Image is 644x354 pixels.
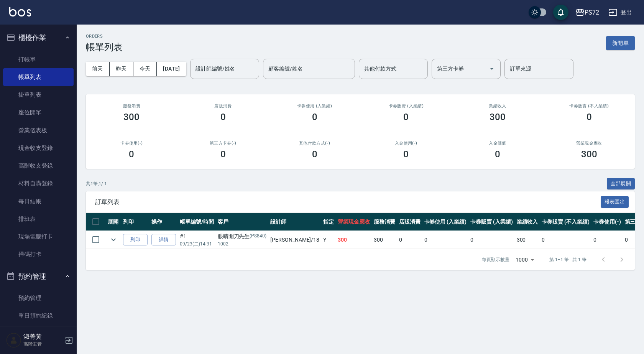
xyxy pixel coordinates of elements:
[187,104,260,109] h2: 店販消費
[3,307,74,324] a: 單日預約紀錄
[549,256,586,263] p: 第 1–1 筆 共 1 筆
[3,122,74,139] a: 營業儀表板
[23,333,62,341] h5: 淑菁黃
[321,231,336,249] td: Y
[372,231,397,249] td: 300
[606,39,635,46] a: 新開單
[3,228,74,245] a: 現場電腦打卡
[601,198,629,205] a: 報表匯出
[133,62,157,76] button: 今天
[268,213,321,231] th: 設計師
[23,341,62,347] p: 高階主管
[553,5,568,20] button: save
[278,141,351,146] h2: 其他付款方式(-)
[268,231,321,249] td: [PERSON_NAME] /18
[3,68,74,86] a: 帳單列表
[3,245,74,263] a: 掃碼打卡
[3,86,74,104] a: 掛單列表
[461,141,534,146] h2: 入金儲值
[585,8,599,17] div: PS72
[95,198,601,206] span: 訂單列表
[86,62,110,76] button: 前天
[3,193,74,210] a: 每日結帳
[123,234,148,246] button: 列印
[468,231,515,249] td: 0
[397,213,422,231] th: 店販消費
[495,149,500,160] h3: 0
[3,210,74,228] a: 排班表
[461,104,534,109] h2: 業績收入
[372,213,397,231] th: 服務消費
[312,112,317,122] h3: 0
[3,51,74,68] a: 打帳單
[3,325,74,342] a: 單週預約紀錄
[312,149,317,160] h3: 0
[486,63,498,75] button: Open
[220,149,226,160] h3: 0
[86,34,123,39] h2: ORDERS
[121,213,149,231] th: 列印
[482,256,509,263] p: 每頁顯示數量
[540,213,591,231] th: 卡券販賣 (不入業績)
[601,196,629,208] button: 報表匯出
[3,267,74,286] button: 預約管理
[3,139,74,157] a: 現金收支登錄
[422,213,469,231] th: 卡券使用 (入業績)
[490,112,506,122] h3: 300
[3,28,74,48] button: 櫃檯作業
[278,104,351,109] h2: 卡券使用 (入業績)
[572,5,602,20] button: PS72
[397,231,422,249] td: 0
[180,240,214,247] p: 09/23 (二) 14:31
[149,213,178,231] th: 操作
[187,141,260,146] h2: 第三方卡券(-)
[581,149,597,160] h3: 300
[3,289,74,307] a: 預約管理
[218,232,266,240] div: 眼睛開刀先生
[3,104,74,121] a: 座位開單
[151,234,176,246] a: 詳情
[552,104,626,109] h2: 卡券販賣 (不入業績)
[336,231,372,249] td: 300
[95,141,168,146] h2: 卡券使用(-)
[220,112,226,122] h3: 0
[336,213,372,231] th: 營業現金應收
[515,231,540,249] td: 300
[3,175,74,192] a: 材料自購登錄
[370,141,443,146] h2: 入金使用(-)
[321,213,336,231] th: 指定
[9,7,31,16] img: Logo
[6,333,21,348] img: Person
[552,141,626,146] h2: 營業現金應收
[106,213,121,231] th: 展開
[3,157,74,175] a: 高階收支登錄
[586,112,592,122] h3: 0
[86,180,107,187] p: 共 1 筆, 1 / 1
[468,213,515,231] th: 卡券販賣 (入業績)
[129,149,134,160] h3: 0
[403,149,409,160] h3: 0
[403,112,409,122] h3: 0
[607,178,635,190] button: 全部展開
[515,213,540,231] th: 業績收入
[370,104,443,109] h2: 卡券販賣 (入業績)
[108,234,119,245] button: expand row
[422,231,469,249] td: 0
[178,213,216,231] th: 帳單編號/時間
[216,213,268,231] th: 客戶
[178,231,216,249] td: #1
[540,231,591,249] td: 0
[218,240,266,247] p: 1002
[513,249,537,270] div: 1000
[605,5,635,20] button: 登出
[123,112,140,122] h3: 300
[95,104,168,109] h3: 服務消費
[606,36,635,50] button: 新開單
[591,213,623,231] th: 卡券使用(-)
[591,231,623,249] td: 0
[86,42,123,53] h3: 帳單列表
[157,62,186,76] button: [DATE]
[250,232,266,240] p: (PS840)
[110,62,133,76] button: 昨天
